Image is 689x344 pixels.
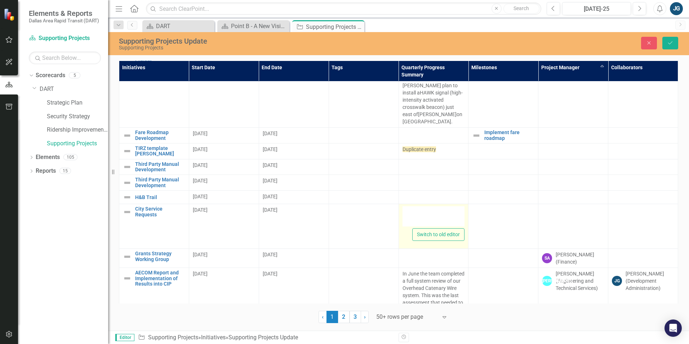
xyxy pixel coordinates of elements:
div: Point B - A New Vision for Mobility in [GEOGRAPHIC_DATA][US_STATE] [231,22,288,31]
a: DART [144,22,213,31]
span: ‹ [322,313,324,320]
button: [DATE]-25 [562,2,631,15]
div: JG [612,276,622,286]
span: 1 [326,311,338,323]
a: Supporting Projects [47,140,108,148]
a: Ridership Improvement Funds [47,126,108,134]
div: DART [156,22,213,31]
img: Not Defined [123,131,132,140]
span: [DATE] [193,162,208,168]
small: Dallas Area Rapid Transit (DART) [29,18,99,23]
a: Third Party Manual Development [135,177,185,188]
a: AECOM Report and Implementation of Results into CIP [135,270,185,287]
span: [DATE] [263,252,277,257]
div: Supporting Projects Update [119,37,432,45]
span: [DATE] [193,271,208,277]
div: Supporting Projects [119,45,432,50]
div: [DATE]-25 [565,5,628,13]
span: [PERSON_NAME] [418,111,457,117]
a: Fare Roadmap Development [135,130,185,141]
span: HAWK signal (high-intensity activated crosswalk beacon) just east of [403,90,463,117]
a: 2 [338,311,350,323]
div: » » [138,334,393,342]
img: Not Defined [123,178,132,187]
a: Initiatives [201,334,226,341]
a: Supporting Projects [148,334,198,341]
a: TIRZ template [PERSON_NAME] [135,146,185,157]
div: SA [542,253,552,263]
a: DART [40,85,108,93]
div: [PERSON_NAME] (Development Administration) [626,270,674,292]
a: Strategic Plan [47,99,108,107]
span: Search [514,5,529,11]
span: [DATE] [263,162,277,168]
a: Reports [36,167,56,175]
span: [DATE] [263,178,277,184]
span: › [364,313,366,320]
div: [PERSON_NAME] [542,276,552,286]
div: 15 [59,168,71,174]
span: In June the team completed a full system review of our Overhead Catenary Wire system. This was th... [403,271,464,320]
span: [DATE] [193,131,208,136]
a: Implement fare roadmap [484,130,534,141]
span: [DATE] [263,194,277,199]
button: Switch to old editor [412,228,464,241]
span: Elements & Reports [29,9,99,18]
span: [DATE] [263,271,277,277]
img: Not Defined [123,147,132,155]
span: [DATE] [263,131,277,136]
a: Elements [36,153,60,162]
span: [DATE] [263,207,277,213]
img: Not Defined [123,193,132,202]
div: 5 [69,72,80,79]
div: Supporting Projects Update [306,22,363,31]
img: Not Defined [123,274,132,283]
button: Search [503,4,539,14]
a: City Service Requests [135,206,185,217]
span: of [PERSON_NAME] plan to install a [403,75,458,96]
a: Supporting Projects [29,34,101,43]
a: Third Party Manual Development [135,162,185,173]
div: 105 [63,154,77,160]
img: Not Defined [123,252,132,261]
a: Grants Strategy Working Group [135,251,185,262]
span: Duplicate entry [403,146,436,152]
img: Not Defined [123,163,132,171]
span: [DATE] [193,207,208,213]
div: Supporting Projects Update [228,334,298,341]
input: Search Below... [29,52,101,64]
a: H&B Trail [135,195,185,200]
img: ClearPoint Strategy [4,8,16,21]
img: Not Defined [123,208,132,216]
a: 3 [350,311,361,323]
input: Search ClearPoint... [146,3,541,15]
img: Not Defined [472,131,481,140]
span: [DATE] [193,252,208,257]
a: Scorecards [36,71,65,80]
a: Point B - A New Vision for Mobility in [GEOGRAPHIC_DATA][US_STATE] [219,22,288,31]
button: JG [670,2,683,15]
span: [DATE] [263,146,277,152]
span: Editor [115,334,134,341]
div: Open Intercom Messenger [664,319,682,337]
a: Security Strategy [47,113,108,121]
div: [PERSON_NAME] (Finance) [556,251,604,265]
div: [PERSON_NAME] (Engineering and Technical Services) [556,270,604,292]
span: [DATE] [193,178,208,184]
span: [DATE] [193,146,208,152]
span: [DATE] [193,194,208,199]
